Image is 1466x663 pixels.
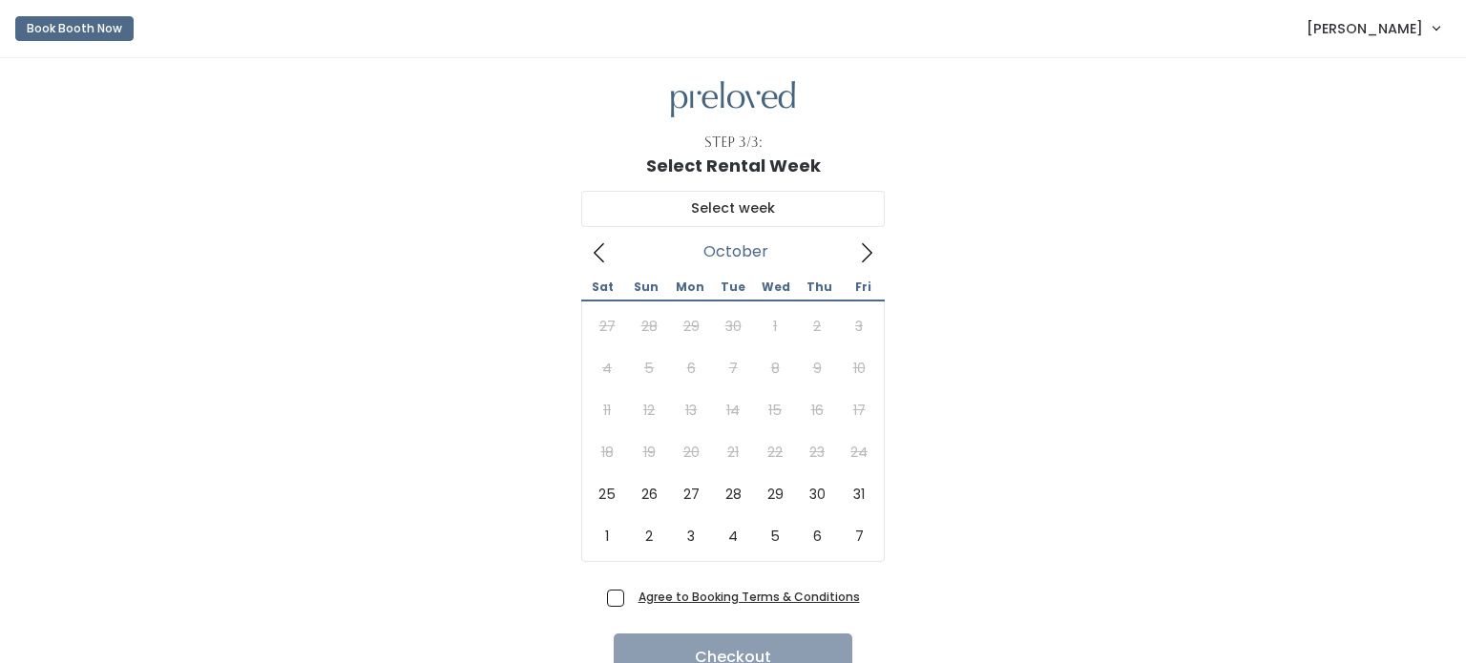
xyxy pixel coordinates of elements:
[712,515,754,557] span: November 4, 2025
[624,281,667,293] span: Sun
[838,515,880,557] span: November 7, 2025
[838,473,880,515] span: October 31, 2025
[1307,18,1423,39] span: [PERSON_NAME]
[15,8,134,50] a: Book Booth Now
[842,281,885,293] span: Fri
[670,515,712,557] span: November 3, 2025
[796,473,838,515] span: October 30, 2025
[15,16,134,41] button: Book Booth Now
[668,281,711,293] span: Mon
[670,473,712,515] span: October 27, 2025
[798,281,841,293] span: Thu
[754,515,796,557] span: November 5, 2025
[1288,8,1458,49] a: [PERSON_NAME]
[711,281,754,293] span: Tue
[628,515,670,557] span: November 2, 2025
[628,473,670,515] span: October 26, 2025
[581,281,624,293] span: Sat
[639,589,860,605] a: Agree to Booking Terms & Conditions
[754,473,796,515] span: October 29, 2025
[586,515,628,557] span: November 1, 2025
[646,156,821,176] h1: Select Rental Week
[703,248,768,256] span: October
[704,133,763,153] div: Step 3/3:
[671,81,795,118] img: preloved logo
[581,191,885,227] input: Select week
[586,473,628,515] span: October 25, 2025
[712,473,754,515] span: October 28, 2025
[796,515,838,557] span: November 6, 2025
[755,281,798,293] span: Wed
